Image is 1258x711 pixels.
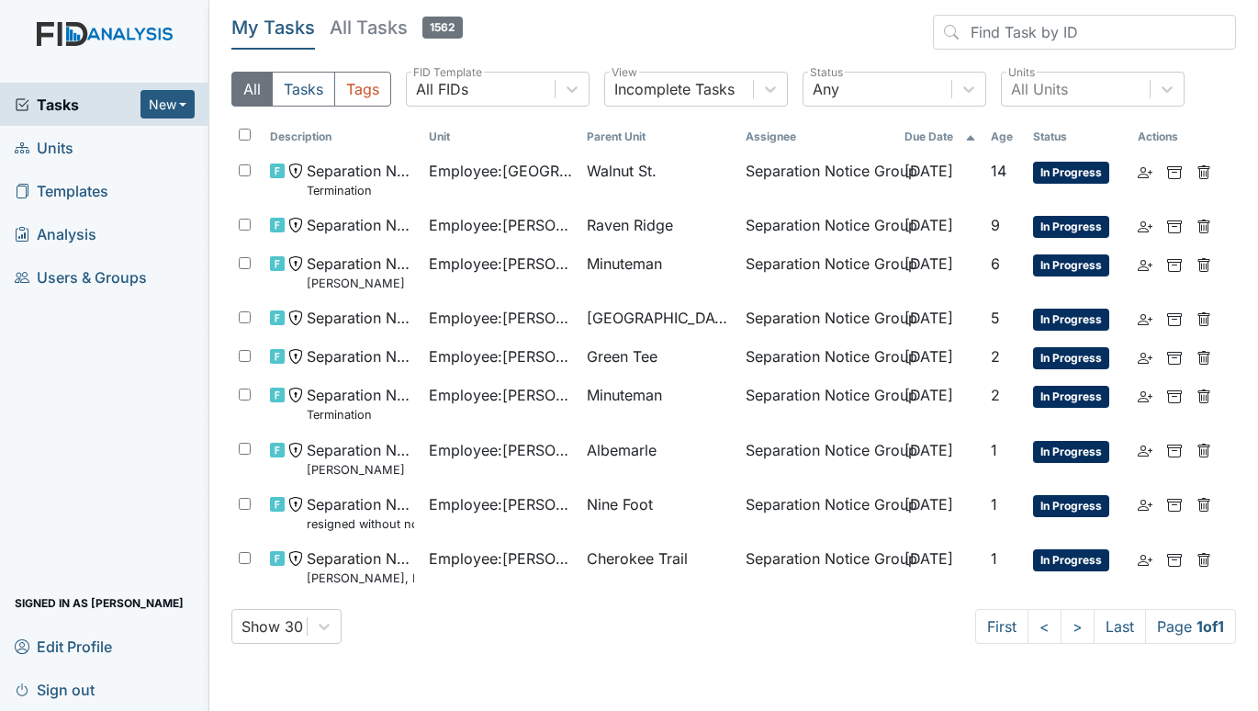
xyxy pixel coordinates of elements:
span: Employee : [PERSON_NAME] [429,439,573,461]
td: Separation Notice Group [738,207,897,245]
span: Employee : [PERSON_NAME] [429,493,573,515]
span: Employee : [PERSON_NAME], [PERSON_NAME] [429,214,573,236]
td: Separation Notice Group [738,540,897,594]
span: In Progress [1033,347,1109,369]
a: Delete [1196,345,1211,367]
div: Type filter [231,72,391,107]
span: Employee : [PERSON_NAME] [429,307,573,329]
th: Actions [1130,121,1222,152]
span: In Progress [1033,309,1109,331]
span: In Progress [1033,441,1109,463]
span: Albemarle [587,439,657,461]
span: Edit Profile [15,632,112,660]
a: Archive [1167,547,1182,570]
span: Separation Notice Termination [307,160,414,199]
button: Tasks [272,72,335,107]
span: Green Tee [587,345,657,367]
span: Separation Notice [307,214,414,236]
span: Separation Notice Pellom, Missy, Resignation [307,547,414,587]
span: Sign out [15,675,95,704]
span: [DATE] [904,162,953,180]
a: First [975,609,1028,644]
span: 2 [991,386,1000,404]
td: Separation Notice Group [738,338,897,377]
span: [DATE] [904,386,953,404]
th: Toggle SortBy [421,121,580,152]
div: All Units [1011,78,1068,100]
a: Archive [1167,253,1182,275]
small: Termination [307,406,414,423]
a: Archive [1167,493,1182,515]
a: Tasks [15,94,140,116]
a: < [1028,609,1061,644]
span: Units [15,133,73,162]
span: [DATE] [904,254,953,273]
small: [PERSON_NAME] [307,461,414,479]
nav: task-pagination [975,609,1236,644]
a: Archive [1167,307,1182,329]
div: All FIDs [416,78,468,100]
a: Archive [1167,439,1182,461]
span: [DATE] [904,495,953,513]
span: [DATE] [904,309,953,327]
span: Nine Foot [587,493,653,515]
a: Delete [1196,253,1211,275]
small: Termination [307,182,414,199]
span: 2 [991,347,1000,366]
span: Signed in as [PERSON_NAME] [15,589,184,617]
a: Last [1094,609,1146,644]
span: [GEOGRAPHIC_DATA] [587,307,731,329]
h5: My Tasks [231,15,315,40]
div: Any [813,78,839,100]
span: 5 [991,309,1000,327]
span: Separation Notice Nyeshia Redmond [307,253,414,292]
span: Minuteman [587,384,662,406]
span: In Progress [1033,549,1109,571]
div: Show 30 [241,615,303,638]
span: 9 [991,216,1000,234]
th: Toggle SortBy [897,121,983,152]
a: Delete [1196,160,1211,182]
button: All [231,72,273,107]
strong: 1 of 1 [1196,617,1224,636]
a: Archive [1167,214,1182,236]
span: Employee : [PERSON_NAME] [429,547,573,570]
span: [DATE] [904,216,953,234]
button: Tags [334,72,391,107]
span: 6 [991,254,1000,273]
span: [DATE] [904,441,953,459]
th: Toggle SortBy [983,121,1026,152]
td: Separation Notice Group [738,486,897,540]
span: 1 [991,495,997,513]
h5: All Tasks [330,15,463,40]
a: Archive [1167,160,1182,182]
span: Templates [15,176,108,205]
span: Separation Notice Termination [307,384,414,423]
span: In Progress [1033,216,1109,238]
input: Toggle All Rows Selected [239,129,251,141]
span: Separation Notice [307,307,414,329]
th: Toggle SortBy [579,121,738,152]
span: Separation Notice [307,345,414,367]
td: Separation Notice Group [738,299,897,338]
td: Separation Notice Group [738,245,897,299]
div: Incomplete Tasks [614,78,735,100]
a: Delete [1196,214,1211,236]
span: Employee : [PERSON_NAME] [429,384,573,406]
span: [DATE] [904,347,953,366]
td: Separation Notice Group [738,432,897,486]
span: In Progress [1033,162,1109,184]
th: Toggle SortBy [263,121,421,152]
span: Employee : [PERSON_NAME] [429,345,573,367]
span: Walnut St. [587,160,657,182]
th: Assignee [738,121,897,152]
input: Find Task by ID [933,15,1236,50]
span: Employee : [PERSON_NAME] [429,253,573,275]
td: Separation Notice Group [738,152,897,207]
span: In Progress [1033,254,1109,276]
span: Employee : [GEOGRAPHIC_DATA][PERSON_NAME] [429,160,573,182]
span: 1 [991,441,997,459]
th: Toggle SortBy [1026,121,1130,152]
a: Delete [1196,493,1211,515]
